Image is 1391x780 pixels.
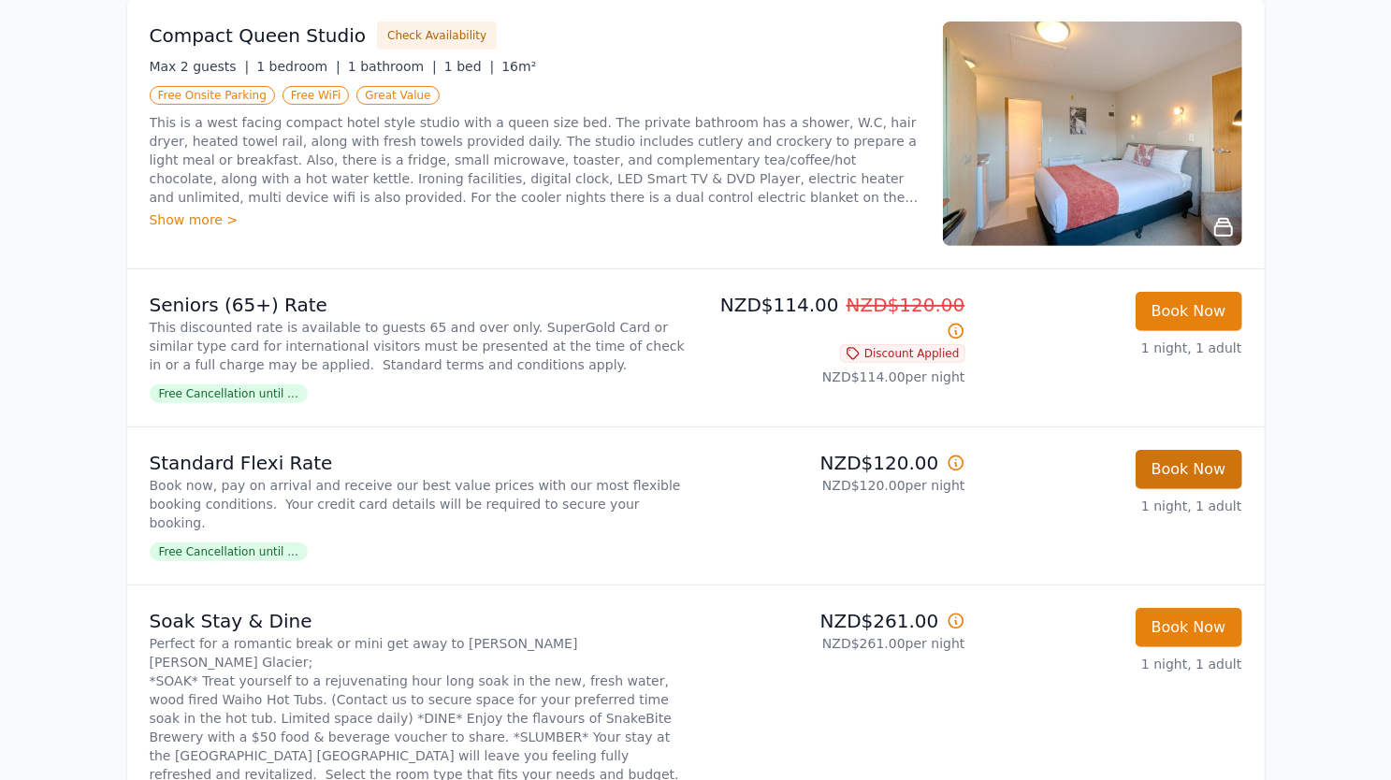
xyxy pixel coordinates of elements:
p: 1 night, 1 adult [980,655,1242,673]
span: Free Cancellation until ... [150,542,308,561]
p: Soak Stay & Dine [150,608,688,634]
button: Check Availability [377,22,497,50]
h3: Compact Queen Studio [150,22,367,49]
span: 1 bathroom | [348,59,437,74]
p: NZD$120.00 per night [703,476,965,495]
span: Great Value [356,86,439,105]
p: NZD$114.00 [703,292,965,344]
p: Seniors (65+) Rate [150,292,688,318]
span: Free Cancellation until ... [150,384,308,403]
span: Free Onsite Parking [150,86,275,105]
span: Max 2 guests | [150,59,250,74]
span: 1 bed | [444,59,494,74]
p: NZD$114.00 per night [703,368,965,386]
span: 16m² [501,59,536,74]
p: Book now, pay on arrival and receive our best value prices with our most flexible booking conditi... [150,476,688,532]
button: Book Now [1136,292,1242,331]
span: 1 bedroom | [256,59,341,74]
span: NZD$120.00 [847,294,965,316]
p: NZD$261.00 per night [703,634,965,653]
p: NZD$120.00 [703,450,965,476]
p: Standard Flexi Rate [150,450,688,476]
p: 1 night, 1 adult [980,339,1242,357]
span: Free WiFi [283,86,350,105]
p: This is a west facing compact hotel style studio with a queen size bed. The private bathroom has ... [150,113,920,207]
p: NZD$261.00 [703,608,965,634]
span: Discount Applied [840,344,965,363]
p: 1 night, 1 adult [980,497,1242,515]
button: Book Now [1136,450,1242,489]
button: Book Now [1136,608,1242,647]
p: This discounted rate is available to guests 65 and over only. SuperGold Card or similar type card... [150,318,688,374]
div: Show more > [150,210,920,229]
